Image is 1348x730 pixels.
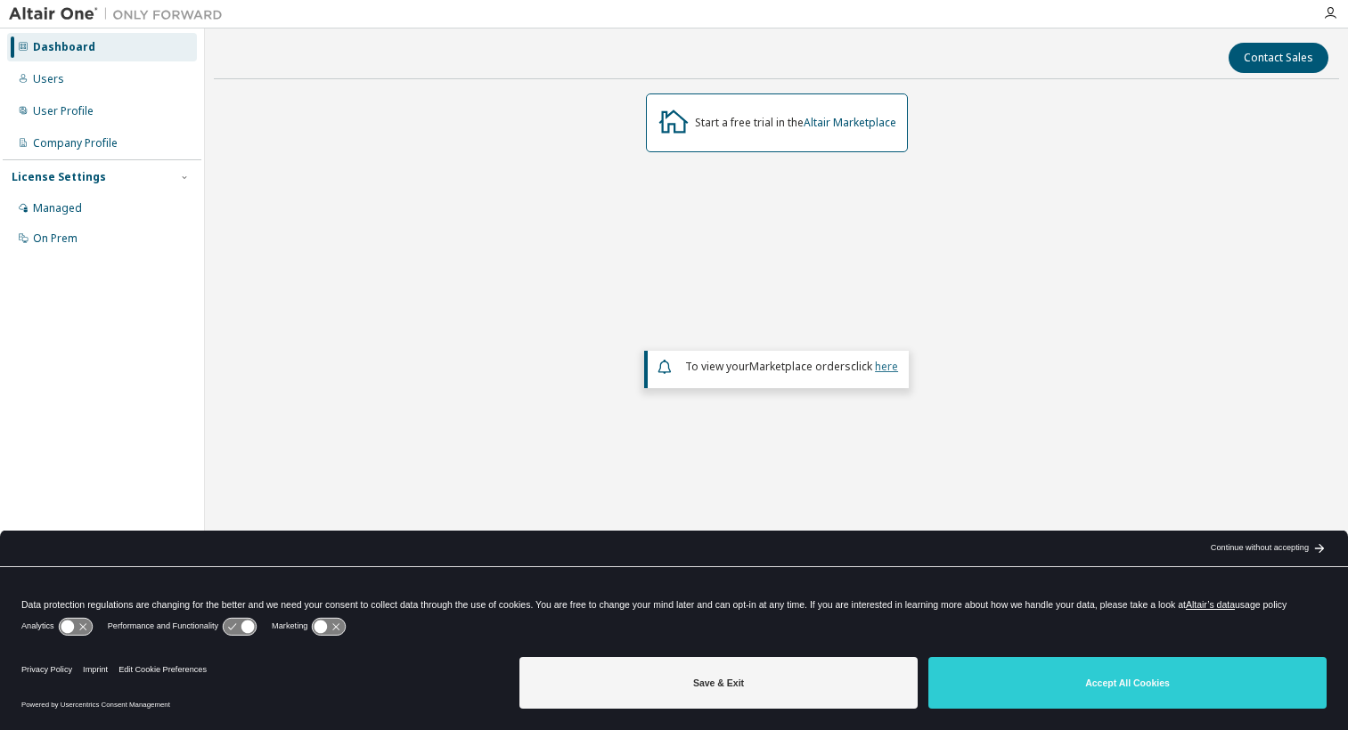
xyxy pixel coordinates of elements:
div: Managed [33,201,82,215]
span: To view your click [685,359,898,374]
div: License Settings [12,170,106,184]
div: Users [33,72,64,86]
button: Contact Sales [1229,43,1328,73]
div: Dashboard [33,40,95,54]
div: Company Profile [33,136,118,150]
a: here [875,359,898,374]
div: On Prem [33,231,78,246]
a: Altair Marketplace [804,115,896,130]
img: Altair One [9,5,232,23]
div: Start a free trial in the [695,116,896,130]
em: Marketplace orders [749,359,851,374]
div: User Profile [33,104,94,118]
